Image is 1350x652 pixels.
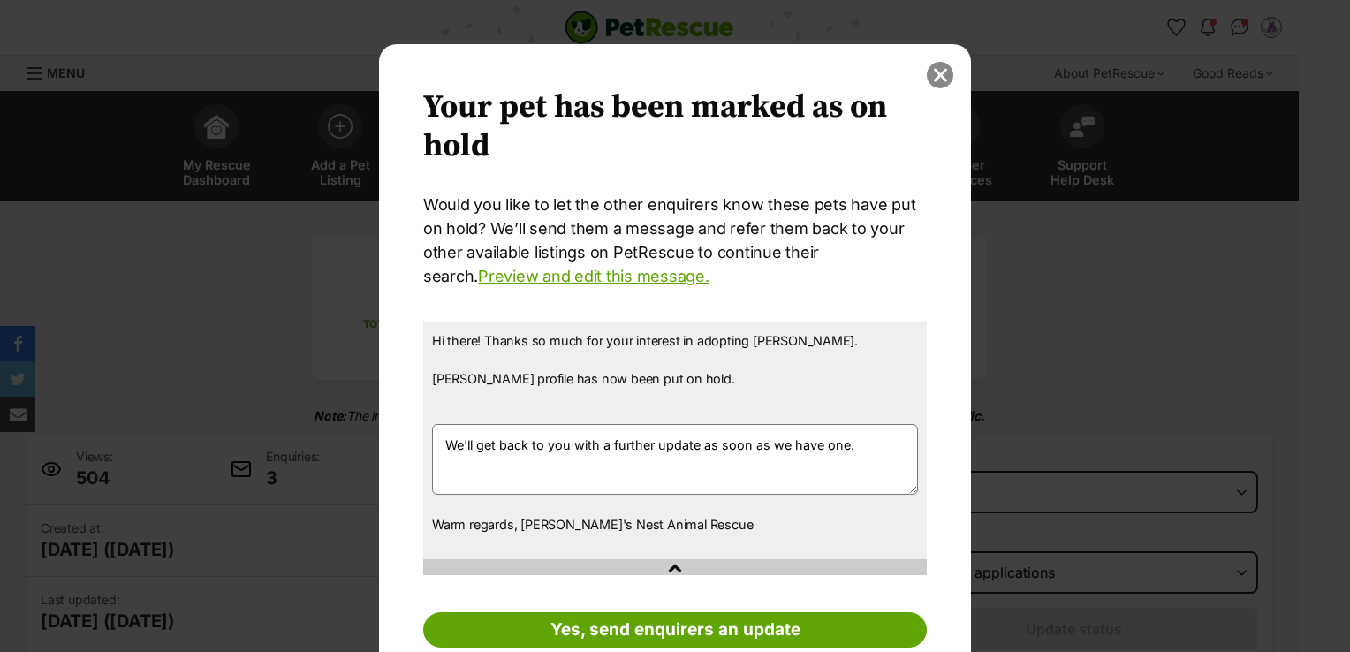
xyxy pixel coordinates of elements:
p: Hi there! Thanks so much for your interest in adopting [PERSON_NAME]. [PERSON_NAME] profile has n... [432,331,918,407]
a: Preview and edit this message. [478,267,709,285]
button: close [927,62,953,88]
h2: Your pet has been marked as on hold [423,88,927,166]
textarea: We'll get back to you with a further update as soon as we have one. [432,424,918,495]
a: Yes, send enquirers an update [423,612,927,648]
p: Would you like to let the other enquirers know these pets have put on hold? We’ll send them a mes... [423,193,927,288]
p: Warm regards, [PERSON_NAME]'s Nest Animal Rescue [432,515,918,534]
